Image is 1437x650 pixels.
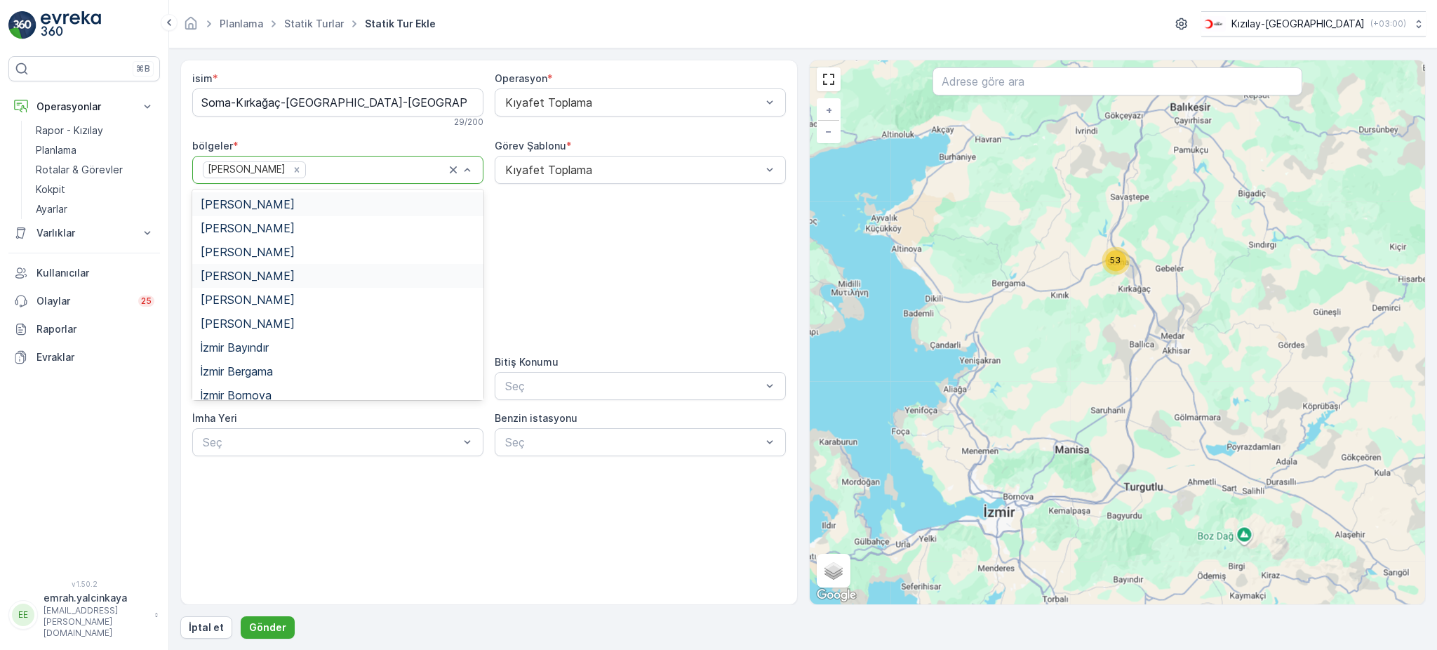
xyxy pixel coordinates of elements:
button: İptal et [180,616,232,639]
label: Görev Şablonu [495,140,566,152]
p: Olaylar [36,294,130,308]
label: Operasyon [495,72,547,84]
p: [EMAIL_ADDRESS][PERSON_NAME][DOMAIN_NAME] [44,605,147,639]
img: logo [8,11,36,39]
button: Operasyonlar [8,93,160,121]
span: [PERSON_NAME] [201,317,295,330]
a: Uzaklaştır [818,121,839,142]
span: − [825,125,832,137]
a: Ana Sayfa [183,21,199,33]
a: Ayarlar [30,199,160,219]
p: İptal et [189,621,224,635]
p: Kokpit [36,183,65,197]
p: Seç [505,434,761,451]
span: 53 [1110,255,1121,265]
h2: Görev Şablonu Yapılandırması [192,195,786,216]
div: [PERSON_NAME] [203,162,288,177]
span: [PERSON_NAME] [201,198,295,211]
p: Varlıklar [36,226,132,240]
p: emrah.yalcinkaya [44,591,147,605]
a: Rapor - Kızılay [30,121,160,140]
span: v 1.50.2 [8,580,160,588]
p: Planlama [36,143,76,157]
span: İzmir Bayındır [201,341,269,354]
h3: Adım 1: Tartım [192,233,786,250]
p: 25 [141,296,152,307]
button: EEemrah.yalcinkaya[EMAIL_ADDRESS][PERSON_NAME][DOMAIN_NAME] [8,591,160,639]
p: Önemli Konumlar [192,329,786,350]
span: + [826,104,832,116]
a: Yakınlaştır [818,100,839,121]
div: 53 [1102,246,1130,274]
img: Google [813,586,860,604]
p: Seç [203,434,459,451]
p: ⌘B [136,63,150,74]
p: Gönder [249,621,286,635]
span: [PERSON_NAME] [201,270,295,282]
p: Kullanıcılar [36,266,154,280]
span: İzmir Bergama [201,365,273,378]
a: Layers [818,555,849,586]
label: isim [192,72,213,84]
a: Planlama [220,18,263,29]
p: 29 / 200 [454,117,483,128]
a: Olaylar25 [8,287,160,315]
span: [PERSON_NAME] [201,222,295,234]
a: Planlama [30,140,160,160]
div: EE [12,604,34,626]
a: Kullanıcılar [8,259,160,287]
img: logo_light-DOdMpM7g.png [41,11,101,39]
label: İmha Yeri [192,412,237,424]
a: Bu bölgeyi Google Haritalar'da açın (yeni pencerede açılır) [813,586,860,604]
p: Rapor - Kızılay [36,124,103,138]
a: Kokpit [30,180,160,199]
a: Evraklar [8,343,160,371]
span: İzmir Bornova [201,389,272,402]
a: Raporlar [8,315,160,343]
button: Gönder [241,616,295,639]
a: Rotalar & Görevler [30,160,160,180]
p: Seç [505,378,761,394]
a: Statik Turlar [284,18,344,29]
span: [PERSON_NAME] [201,293,295,306]
p: Kızılay-[GEOGRAPHIC_DATA] [1231,17,1365,31]
p: Operasyonlar [36,100,132,114]
p: Rotalar & Görevler [36,163,123,177]
label: Bitiş Konumu [495,356,559,368]
a: View Fullscreen [818,69,839,90]
button: Kızılay-[GEOGRAPHIC_DATA](+03:00) [1201,11,1426,37]
img: k%C4%B1z%C4%B1lay_jywRncg.png [1201,16,1226,32]
span: Statik Tur Ekle [362,17,439,31]
label: bölgeler [192,140,233,152]
div: Remove Manisa Soma [289,164,305,176]
span: [PERSON_NAME] [201,246,295,258]
p: ( +03:00 ) [1370,18,1406,29]
p: Evraklar [36,350,154,364]
input: Adrese göre ara [933,67,1302,95]
button: Varlıklar [8,219,160,247]
p: Ayarlar [36,202,67,216]
label: Benzin istasyonu [495,412,577,424]
p: Raporlar [36,322,154,336]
